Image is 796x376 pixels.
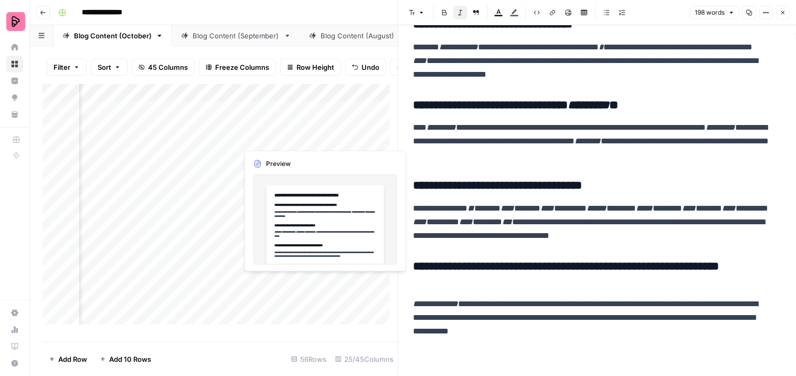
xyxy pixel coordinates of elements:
a: Insights [6,72,23,89]
a: Blog Content (October) [54,25,172,46]
button: Row Height [280,59,341,76]
a: Opportunities [6,89,23,106]
span: Sort [98,62,111,72]
a: Browse [6,56,23,72]
button: Add Row [43,351,93,368]
button: Freeze Columns [199,59,276,76]
button: Add 10 Rows [93,351,157,368]
a: Usage [6,321,23,338]
button: Workspace: Preply [6,8,23,35]
a: Home [6,39,23,56]
div: 25/45 Columns [331,351,398,368]
a: Learning Hub [6,338,23,355]
div: Blog Content (October) [74,30,152,41]
span: Freeze Columns [215,62,269,72]
button: Undo [345,59,386,76]
div: 56 Rows [287,351,331,368]
button: Filter [47,59,87,76]
button: 198 words [691,6,739,19]
span: Row Height [296,62,334,72]
span: Add Row [58,354,87,364]
button: Help + Support [6,355,23,372]
span: Add 10 Rows [109,354,151,364]
button: 45 Columns [132,59,195,76]
span: Undo [362,62,379,72]
a: Your Data [6,106,23,123]
div: Blog Content (August) [321,30,395,41]
span: 198 words [695,8,725,17]
button: Sort [91,59,128,76]
a: Settings [6,305,23,321]
span: 45 Columns [148,62,188,72]
span: Filter [54,62,70,72]
a: Blog Content (August) [300,25,415,46]
div: Blog Content (September) [193,30,280,41]
img: Preply Logo [6,12,25,31]
a: Blog Content (September) [172,25,300,46]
